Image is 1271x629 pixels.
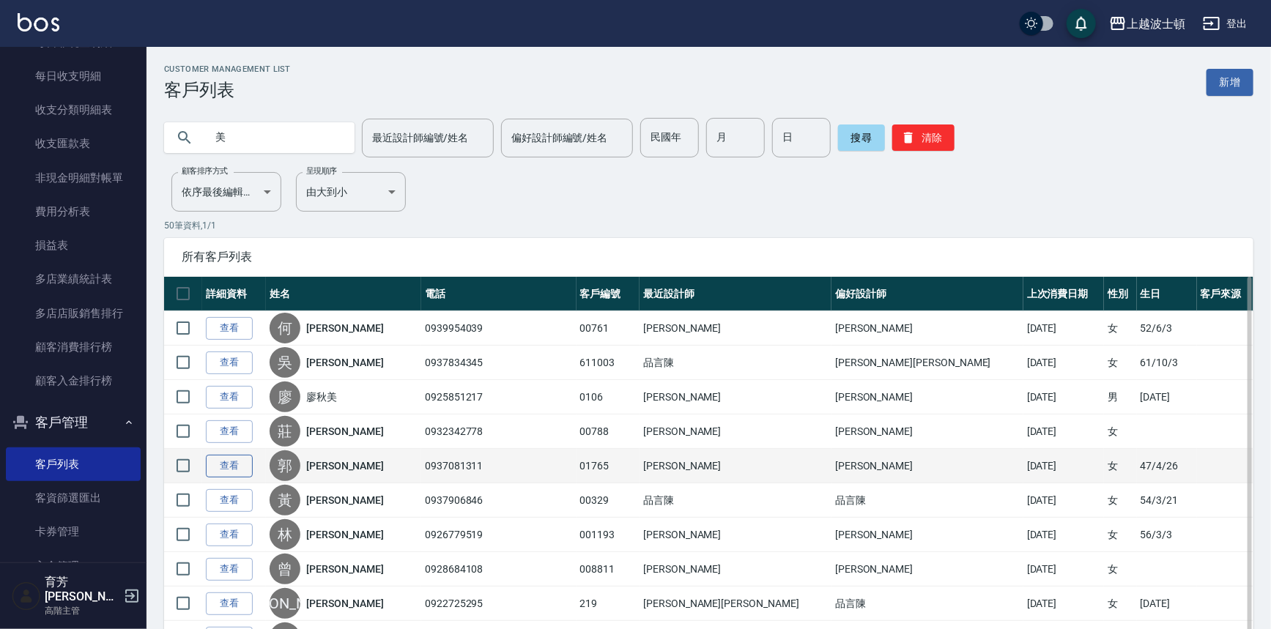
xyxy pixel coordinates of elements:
label: 呈現順序 [306,165,337,176]
label: 顧客排序方式 [182,165,228,176]
h3: 客戶列表 [164,80,291,100]
td: [PERSON_NAME] [640,449,831,483]
td: 女 [1104,518,1137,552]
a: 多店業績統計表 [6,262,141,296]
div: 黃 [270,485,300,516]
a: 卡券管理 [6,515,141,548]
td: 女 [1104,414,1137,449]
td: 00761 [577,311,640,346]
input: 搜尋關鍵字 [205,118,343,157]
th: 客戶編號 [577,277,640,311]
a: 查看 [206,524,253,546]
td: [DATE] [1023,552,1104,587]
div: 林 [270,519,300,550]
a: 客戶列表 [6,447,141,481]
a: [PERSON_NAME] [306,321,384,335]
td: [PERSON_NAME] [831,414,1023,449]
td: 0937834345 [421,346,577,380]
td: 品言陳 [831,587,1023,621]
div: [PERSON_NAME] [270,588,300,619]
td: 52/6/3 [1137,311,1197,346]
button: 登出 [1197,10,1253,37]
a: [PERSON_NAME] [306,355,384,370]
a: [PERSON_NAME] [306,527,384,542]
td: 0937906846 [421,483,577,518]
td: [DATE] [1023,518,1104,552]
td: [PERSON_NAME] [640,552,831,587]
th: 生日 [1137,277,1197,311]
a: 每日收支明細 [6,59,141,93]
td: 00788 [577,414,640,449]
td: 女 [1104,346,1137,380]
button: 上越波士頓 [1103,9,1191,39]
td: [PERSON_NAME] [640,311,831,346]
a: 查看 [206,558,253,581]
td: 品言陳 [640,346,831,380]
td: [DATE] [1137,587,1197,621]
div: 由大到小 [296,172,406,212]
th: 電話 [421,277,577,311]
td: 女 [1104,449,1137,483]
td: 001193 [577,518,640,552]
td: 0937081311 [421,449,577,483]
a: [PERSON_NAME] [306,424,384,439]
td: [PERSON_NAME] [831,380,1023,414]
td: 0932342778 [421,414,577,449]
a: 查看 [206,386,253,409]
td: [PERSON_NAME][PERSON_NAME] [831,346,1023,380]
a: 查看 [206,455,253,477]
td: 008811 [577,552,640,587]
a: [PERSON_NAME] [306,493,384,507]
a: 查看 [206,317,253,340]
td: [PERSON_NAME] [831,552,1023,587]
td: 01765 [577,449,640,483]
span: 所有客戶列表 [182,250,1236,264]
td: [PERSON_NAME] [831,311,1023,346]
td: 0926779519 [421,518,577,552]
img: Person [12,581,41,611]
button: 搜尋 [838,124,885,151]
td: 女 [1104,311,1137,346]
th: 客戶來源 [1197,277,1253,311]
a: 顧客入金排行榜 [6,364,141,398]
a: 客資篩選匯出 [6,481,141,515]
td: 00329 [577,483,640,518]
td: 54/3/21 [1137,483,1197,518]
a: 多店店販銷售排行 [6,297,141,330]
a: 收支匯款表 [6,127,141,160]
th: 上次消費日期 [1023,277,1104,311]
a: [PERSON_NAME] [306,596,384,611]
div: 何 [270,313,300,343]
td: [PERSON_NAME] [831,449,1023,483]
th: 姓名 [266,277,421,311]
div: 依序最後編輯時間 [171,172,281,212]
a: 廖秋美 [306,390,337,404]
img: Logo [18,13,59,31]
td: 611003 [577,346,640,380]
p: 50 筆資料, 1 / 1 [164,219,1253,232]
button: 清除 [892,124,955,151]
div: 曾 [270,554,300,584]
td: [DATE] [1137,380,1197,414]
td: 0928684108 [421,552,577,587]
a: 查看 [206,420,253,443]
td: [DATE] [1023,449,1104,483]
button: 客戶管理 [6,403,141,442]
button: save [1067,9,1096,38]
th: 性別 [1104,277,1137,311]
td: [DATE] [1023,483,1104,518]
td: [DATE] [1023,380,1104,414]
td: [DATE] [1023,587,1104,621]
h5: 育芳[PERSON_NAME] [45,575,119,604]
td: 0939954039 [421,311,577,346]
td: 男 [1104,380,1137,414]
a: [PERSON_NAME] [306,458,384,473]
td: 61/10/3 [1137,346,1197,380]
h2: Customer Management List [164,64,291,74]
a: 收支分類明細表 [6,93,141,127]
a: 非現金明細對帳單 [6,161,141,195]
a: [PERSON_NAME] [306,562,384,576]
td: 0922725295 [421,587,577,621]
td: [PERSON_NAME] [640,380,831,414]
td: 219 [577,587,640,621]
